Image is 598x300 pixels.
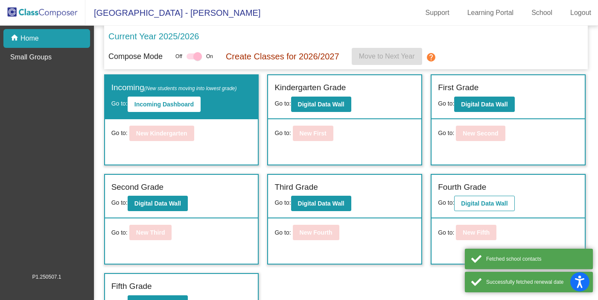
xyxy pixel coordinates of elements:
[300,130,327,137] b: New First
[426,52,436,62] mat-icon: help
[136,130,187,137] b: New Kindergarten
[175,53,182,60] span: Off
[293,126,333,141] button: New First
[454,196,514,211] button: Digital Data Wall
[291,196,351,211] button: Digital Data Wall
[206,53,213,60] span: On
[10,52,52,62] p: Small Groups
[274,82,346,94] label: Kindergarten Grade
[134,101,194,108] b: Incoming Dashboard
[298,200,344,207] b: Digital Data Wall
[20,33,39,44] p: Home
[85,6,260,20] span: [GEOGRAPHIC_DATA] - [PERSON_NAME]
[456,126,505,141] button: New Second
[486,278,586,286] div: Successfully fetched renewal date
[438,129,454,138] span: Go to:
[293,225,339,240] button: New Fourth
[274,228,291,237] span: Go to:
[134,200,181,207] b: Digital Data Wall
[359,53,415,60] span: Move to Next Year
[438,181,486,194] label: Fourth Grade
[352,48,422,65] button: Move to Next Year
[525,6,559,20] a: School
[128,196,188,211] button: Digital Data Wall
[454,97,514,112] button: Digital Data Wall
[129,225,172,240] button: New Third
[111,82,237,94] label: Incoming
[111,181,164,194] label: Second Grade
[461,200,508,207] b: Digital Data Wall
[463,229,490,236] b: New Fifth
[111,199,128,206] span: Go to:
[461,6,521,20] a: Learning Portal
[438,100,454,107] span: Go to:
[463,130,498,137] b: New Second
[111,129,128,138] span: Go to:
[563,6,598,20] a: Logout
[144,85,237,91] span: (New students moving into lowest grade)
[108,30,199,43] p: Current Year 2025/2026
[108,51,163,62] p: Compose Mode
[461,101,508,108] b: Digital Data Wall
[136,229,165,236] b: New Third
[298,101,344,108] b: Digital Data Wall
[274,199,291,206] span: Go to:
[111,228,128,237] span: Go to:
[129,126,194,141] button: New Kindergarten
[226,50,339,63] p: Create Classes for 2026/2027
[300,229,333,236] b: New Fourth
[274,181,318,194] label: Third Grade
[111,100,128,107] span: Go to:
[438,82,478,94] label: First Grade
[486,255,586,263] div: Fetched school contacts
[438,199,454,206] span: Go to:
[456,225,496,240] button: New Fifth
[274,100,291,107] span: Go to:
[438,228,454,237] span: Go to:
[128,97,201,112] button: Incoming Dashboard
[10,33,20,44] mat-icon: home
[274,129,291,138] span: Go to:
[111,280,152,293] label: Fifth Grade
[291,97,351,112] button: Digital Data Wall
[419,6,456,20] a: Support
